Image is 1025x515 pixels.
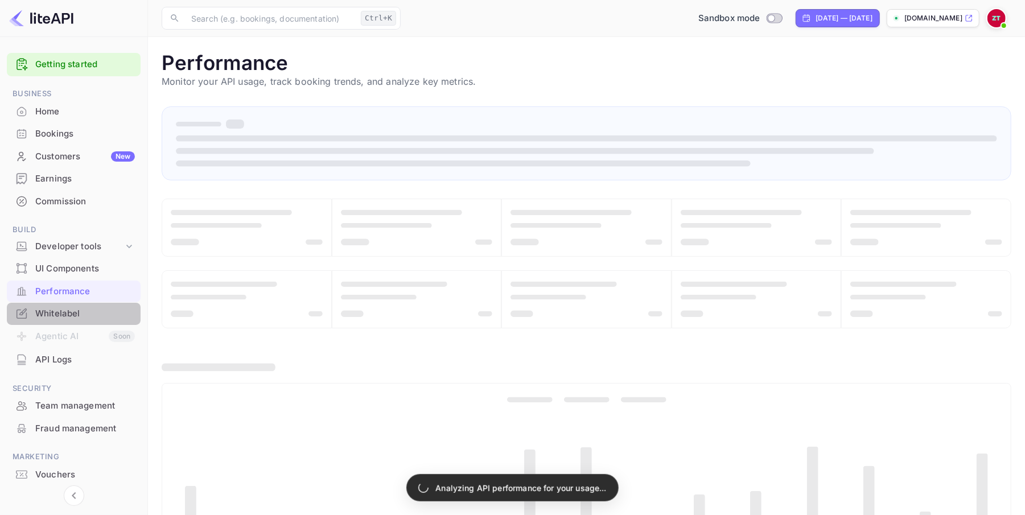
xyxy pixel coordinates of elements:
[35,468,135,481] div: Vouchers
[35,262,135,275] div: UI Components
[7,395,141,417] div: Team management
[987,9,1006,27] img: Zafer Tepe
[7,281,141,303] div: Performance
[7,281,141,302] a: Performance
[9,9,73,27] img: LiteAPI logo
[7,168,141,189] a: Earnings
[7,382,141,395] span: Security
[35,285,135,298] div: Performance
[7,88,141,100] span: Business
[7,146,141,168] div: CustomersNew
[7,258,141,280] div: UI Components
[162,51,1011,75] h1: Performance
[7,303,141,324] a: Whitelabel
[7,258,141,279] a: UI Components
[7,451,141,463] span: Marketing
[35,172,135,186] div: Earnings
[7,123,141,144] a: Bookings
[7,418,141,439] a: Fraud management
[816,13,872,23] div: [DATE] — [DATE]
[7,191,141,212] a: Commission
[7,349,141,371] div: API Logs
[35,353,135,366] div: API Logs
[35,150,135,163] div: Customers
[7,418,141,440] div: Fraud management
[694,12,787,25] div: Switch to Production mode
[7,395,141,416] a: Team management
[64,485,84,506] button: Collapse navigation
[7,464,141,486] div: Vouchers
[7,101,141,123] div: Home
[35,195,135,208] div: Commission
[7,464,141,485] a: Vouchers
[435,482,606,494] p: Analyzing API performance for your usage...
[7,224,141,236] span: Build
[35,240,124,253] div: Developer tools
[7,53,141,76] div: Getting started
[361,11,396,26] div: Ctrl+K
[7,303,141,325] div: Whitelabel
[7,237,141,257] div: Developer tools
[796,9,880,27] div: Click to change the date range period
[35,127,135,141] div: Bookings
[698,12,760,25] span: Sandbox mode
[35,422,135,435] div: Fraud management
[111,151,135,162] div: New
[7,146,141,167] a: CustomersNew
[904,13,962,23] p: [DOMAIN_NAME]
[35,58,135,71] a: Getting started
[184,7,356,30] input: Search (e.g. bookings, documentation)
[162,75,1011,88] p: Monitor your API usage, track booking trends, and analyze key metrics.
[7,168,141,190] div: Earnings
[35,399,135,413] div: Team management
[35,105,135,118] div: Home
[35,307,135,320] div: Whitelabel
[7,101,141,122] a: Home
[7,349,141,370] a: API Logs
[7,191,141,213] div: Commission
[7,123,141,145] div: Bookings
